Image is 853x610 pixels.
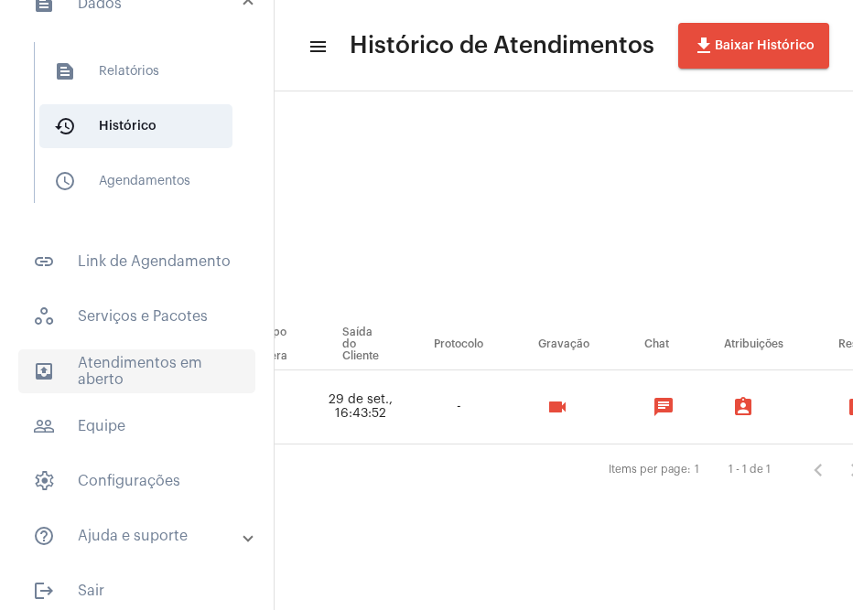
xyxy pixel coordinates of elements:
mat-icon: sidenav icon [33,360,55,382]
mat-icon: sidenav icon [33,580,55,602]
mat-icon: sidenav icon [54,115,76,137]
mat-icon: sidenav icon [33,525,55,547]
span: Relatórios [39,49,232,93]
span: Histórico de Atendimentos [350,31,654,60]
mat-icon: sidenav icon [308,36,326,58]
span: Serviços e Pacotes [18,294,255,338]
mat-chip-list: selection [515,389,612,425]
td: - [406,370,511,444]
span: Atendimentos em aberto [18,349,255,393]
mat-expansion-panel-header: sidenav iconAjuda e suporte [11,514,274,558]
th: Chat [617,319,696,370]
mat-icon: videocam [546,396,568,418]
mat-panel-title: Ajuda e suporte [33,525,244,547]
mat-chip-list: selection [701,389,806,425]
mat-icon: sidenav icon [54,60,76,82]
span: Histórico [39,104,232,148]
span: sidenav icon [33,470,55,492]
span: Equipe [18,404,255,448]
span: sidenav icon [33,305,55,327]
span: Link de Agendamento [18,240,255,284]
div: sidenav iconDados [11,33,274,229]
mat-icon: sidenav icon [54,170,76,192]
div: Items per page: [609,464,691,476]
span: Configurações [18,459,255,503]
th: Gravação [511,319,617,370]
th: Atribuições [696,319,811,370]
mat-icon: sidenav icon [33,251,55,273]
button: Página anterior [800,452,837,488]
button: Baixar Histórico [678,23,829,69]
mat-icon: chat [653,396,675,418]
mat-icon: assignment_ind [732,396,754,418]
div: 1 [695,464,699,476]
mat-icon: sidenav icon [33,415,55,437]
div: 1 - 1 de 1 [729,464,771,476]
span: Baixar Histórico [693,39,815,52]
th: Protocolo [406,319,511,370]
td: 29 de set., 16:43:52 [315,370,406,444]
mat-chip-list: selection [621,389,692,425]
mat-icon: file_download [693,35,715,57]
span: Agendamentos [39,159,232,203]
th: Saída do Cliente [315,319,406,370]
